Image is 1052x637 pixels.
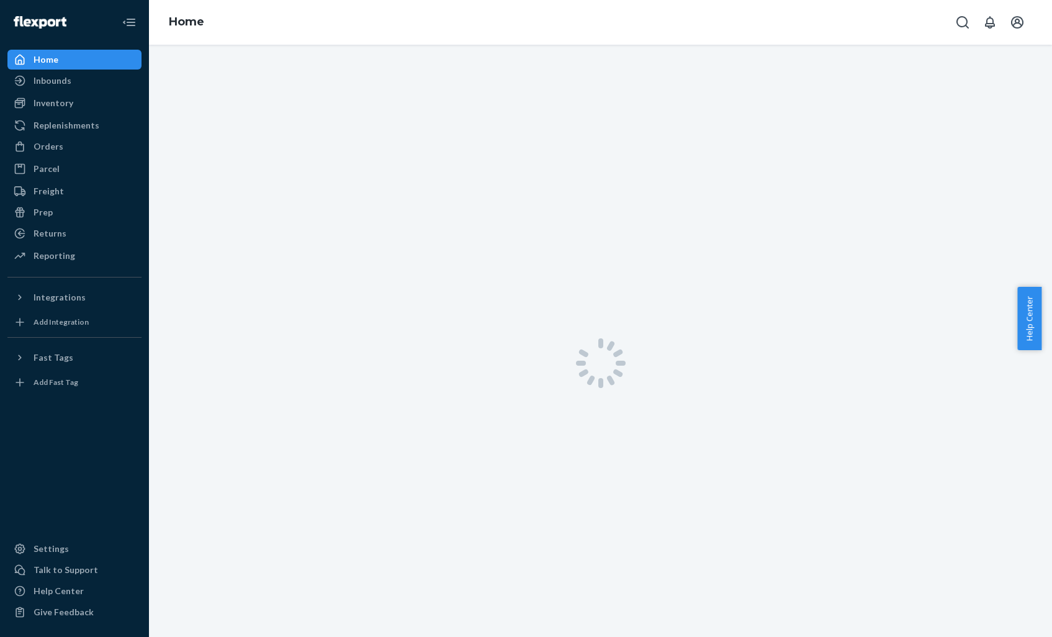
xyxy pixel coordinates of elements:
div: Add Integration [34,317,89,327]
a: Replenishments [7,115,142,135]
a: Settings [7,539,142,559]
a: Orders [7,137,142,156]
button: Open account menu [1005,10,1030,35]
a: Help Center [7,581,142,601]
button: Fast Tags [7,348,142,368]
div: Replenishments [34,119,99,132]
a: Add Integration [7,312,142,332]
div: Talk to Support [34,564,98,576]
div: Inbounds [34,75,71,87]
button: Help Center [1017,287,1041,350]
a: Freight [7,181,142,201]
a: Reporting [7,246,142,266]
a: Home [7,50,142,70]
div: Inventory [34,97,73,109]
div: Settings [34,543,69,555]
a: Inbounds [7,71,142,91]
div: Home [34,53,58,66]
button: Open Search Box [950,10,975,35]
button: Close Navigation [117,10,142,35]
a: Prep [7,202,142,222]
div: Returns [34,227,66,240]
div: Give Feedback [34,606,94,618]
ol: breadcrumbs [159,4,214,40]
div: Prep [34,206,53,219]
a: Home [169,15,204,29]
div: Help Center [34,585,84,597]
button: Talk to Support [7,560,142,580]
a: Add Fast Tag [7,373,142,392]
img: Flexport logo [14,16,66,29]
div: Orders [34,140,63,153]
div: Add Fast Tag [34,377,78,387]
button: Give Feedback [7,602,142,622]
div: Parcel [34,163,60,175]
div: Fast Tags [34,351,73,364]
div: Integrations [34,291,86,304]
a: Returns [7,224,142,243]
button: Open notifications [978,10,1002,35]
button: Integrations [7,287,142,307]
a: Inventory [7,93,142,113]
div: Reporting [34,250,75,262]
a: Parcel [7,159,142,179]
div: Freight [34,185,64,197]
